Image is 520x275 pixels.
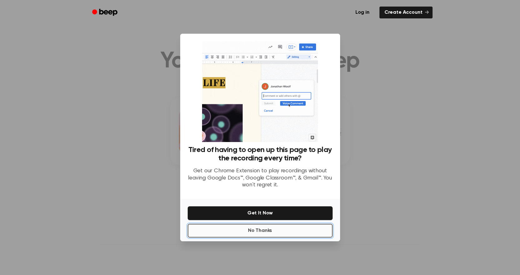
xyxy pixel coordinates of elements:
[188,146,333,163] h3: Tired of having to open up this page to play the recording every time?
[188,224,333,238] button: No Thanks
[349,5,376,20] a: Log in
[188,168,333,189] p: Get our Chrome Extension to play recordings without leaving Google Docs™, Google Classroom™, & Gm...
[379,7,433,18] a: Create Account
[188,206,333,220] button: Get It Now
[202,41,318,142] img: Beep extension in action
[88,7,123,19] a: Beep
